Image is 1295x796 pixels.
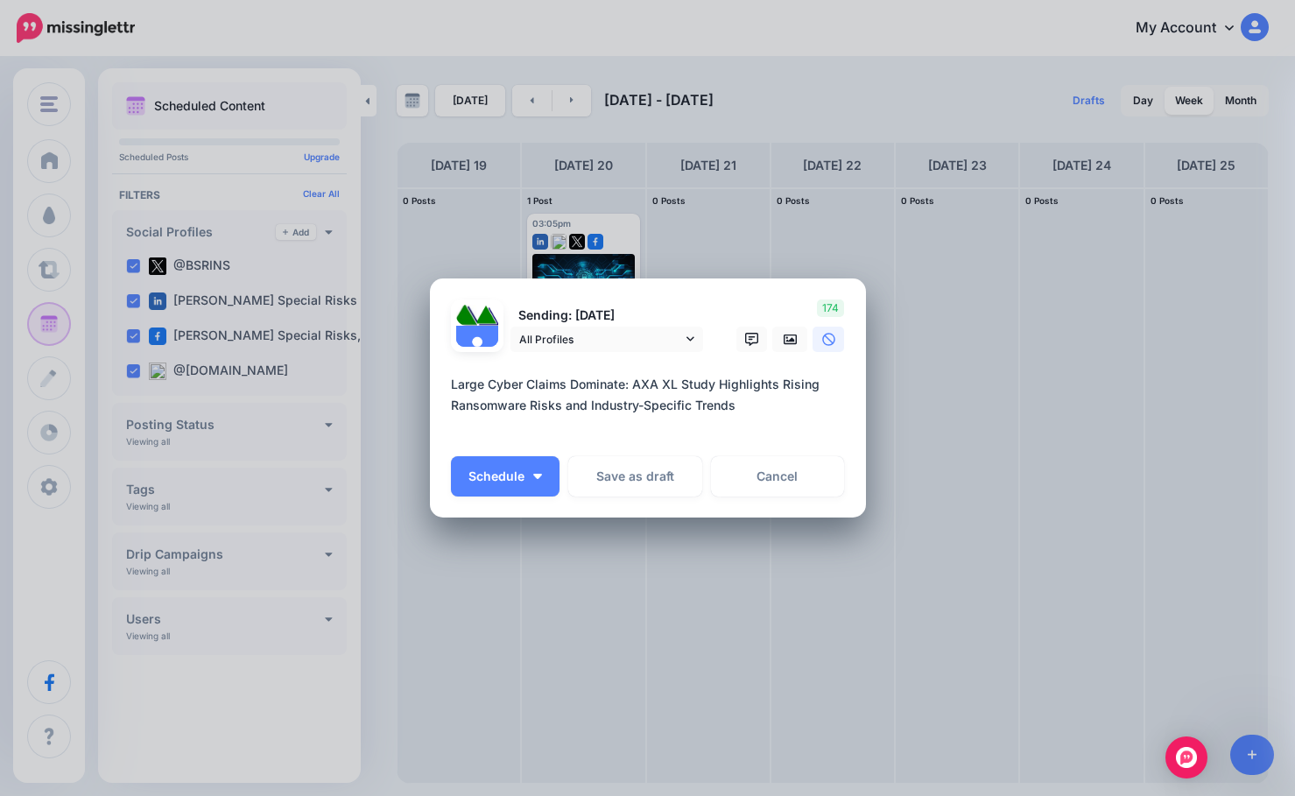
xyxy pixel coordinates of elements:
img: 379531_475505335829751_837246864_n-bsa122537.jpg [456,305,477,326]
button: Schedule [451,456,560,497]
p: Sending: [DATE] [510,306,703,326]
div: Large Cyber Claims Dominate: AXA XL Study Highlights Rising Ransomware Risks and Industry-Specifi... [451,374,854,416]
img: 1Q3z5d12-75797.jpg [477,305,498,326]
div: Open Intercom Messenger [1165,736,1207,778]
img: arrow-down-white.png [533,474,542,479]
span: Schedule [468,470,524,483]
button: Save as draft [568,456,702,497]
span: All Profiles [519,330,682,349]
a: All Profiles [510,327,703,352]
span: 174 [817,299,844,317]
img: user_default_image.png [456,326,498,368]
a: Cancel [711,456,845,497]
